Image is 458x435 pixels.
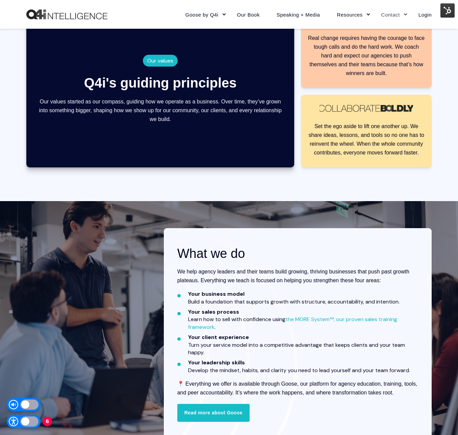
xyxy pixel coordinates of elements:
[188,308,239,315] strong: Your sales process
[440,3,455,18] img: HubSpot Tools Menu Toggle
[188,334,418,356] li: Turn your service model into a competitive advantage that keeps clients and your team happy.
[177,404,250,421] a: Read more about Goose
[188,290,245,297] strong: Your business model
[26,9,107,20] img: Q4intelligence, LLC logo
[188,308,418,331] li: Learn how to sell with confidence using .
[320,105,413,112] img: Collaborate Boldly
[424,403,458,435] iframe: Chat Widget
[308,122,425,157] p: Set the ego aside to lift one another up. We share ideas, lessons, and tools so no one has to rei...
[188,359,418,374] li: Develop the mindset, habits, and clarity you need to lead yourself and your team forward.
[308,34,425,78] p: Real change requires having the courage to face tough calls and do the hard work. We coach hard a...
[84,75,237,91] div: Q4i's guiding principles
[36,97,284,124] p: Our values started as our compass, guiding how we operate as a business. Over time, they’ve grown...
[188,290,418,306] li: Build a foundation that supports growth with structure, accountability, and intention.
[26,9,107,20] a: Back to Home
[188,359,245,366] strong: Your leadership skills
[177,245,418,262] h2: What we do
[177,267,418,285] p: We help agency leaders and their teams build growing, thriving businesses that push past growth p...
[147,57,173,64] span: Our values
[177,380,418,397] p: 📍 Everything we offer is available through Goose, our platform for agency education, training, to...
[188,316,397,330] a: the MORE System™, our proven sales training framework
[188,334,249,341] strong: Your client experience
